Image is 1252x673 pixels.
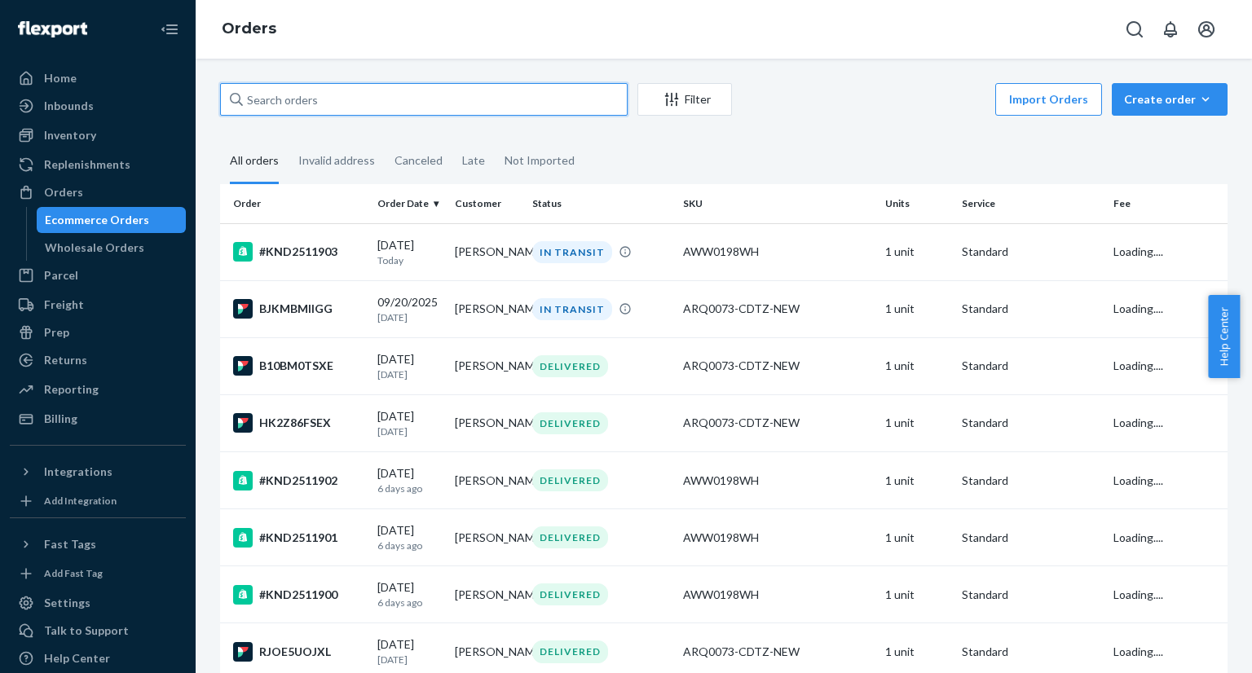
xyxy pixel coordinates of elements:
[962,301,1100,317] p: Standard
[962,587,1100,603] p: Standard
[10,93,186,119] a: Inbounds
[377,367,442,381] p: [DATE]
[532,640,608,662] div: DELIVERED
[637,83,732,116] button: Filter
[532,583,608,605] div: DELIVERED
[505,139,575,182] div: Not Imported
[1107,452,1228,509] td: Loading....
[683,587,871,603] div: AWW0198WH
[44,566,103,580] div: Add Fast Tag
[37,207,187,233] a: Ecommerce Orders
[377,310,442,324] p: [DATE]
[45,212,149,228] div: Ecommerce Orders
[10,347,186,373] a: Returns
[10,491,186,511] a: Add Integration
[44,595,90,611] div: Settings
[683,358,871,374] div: ARQ0073-CDTZ-NEW
[377,294,442,324] div: 09/20/2025
[37,235,187,261] a: Wholesale Orders
[10,319,186,345] a: Prep
[962,244,1100,260] p: Standard
[395,139,443,182] div: Canceled
[1154,13,1187,46] button: Open notifications
[526,184,677,223] th: Status
[683,415,871,431] div: ARQ0073-CDTZ-NEW
[532,298,612,320] div: IN TRANSIT
[377,351,442,381] div: [DATE]
[377,253,442,267] p: Today
[532,355,608,377] div: DELIVERED
[233,642,364,662] div: RJOE5UOJXL
[44,324,69,341] div: Prep
[677,184,878,223] th: SKU
[10,645,186,671] a: Help Center
[995,83,1102,116] button: Import Orders
[1112,83,1228,116] button: Create order
[1107,566,1228,623] td: Loading....
[220,184,371,223] th: Order
[230,139,279,184] div: All orders
[233,413,364,433] div: HK2Z86FSEX
[377,465,442,495] div: [DATE]
[377,653,442,666] p: [DATE]
[10,406,186,432] a: Billing
[233,242,364,262] div: #KND2511903
[233,585,364,605] div: #KND2511900
[377,482,442,495] p: 6 days ago
[879,337,956,394] td: 1 unit
[44,352,87,368] div: Returns
[962,473,1100,489] p: Standard
[233,299,364,319] div: BJKMBMIIGG
[638,91,731,108] div: Filter
[10,590,186,616] a: Settings
[1208,295,1240,378] button: Help Center
[1107,280,1228,337] td: Loading....
[955,184,1106,223] th: Service
[44,70,77,86] div: Home
[371,184,448,223] th: Order Date
[44,127,96,143] div: Inventory
[879,452,956,509] td: 1 unit
[44,297,84,313] div: Freight
[45,240,144,256] div: Wholesale Orders
[10,564,186,583] a: Add Fast Tag
[44,536,96,552] div: Fast Tags
[44,464,112,480] div: Integrations
[377,636,442,666] div: [DATE]
[448,509,526,566] td: [PERSON_NAME]
[1118,13,1151,46] button: Open Search Box
[233,528,364,548] div: #KND2511901
[962,415,1100,431] p: Standard
[532,526,608,548] div: DELIVERED
[44,494,117,508] div: Add Integration
[683,644,871,660] div: ARQ0073-CDTZ-NEW
[44,411,77,427] div: Billing
[962,530,1100,546] p: Standard
[683,473,871,489] div: AWW0198WH
[1107,509,1228,566] td: Loading....
[879,394,956,451] td: 1 unit
[962,644,1100,660] p: Standard
[10,376,186,402] a: Reporting
[153,13,186,46] button: Close Navigation
[10,152,186,178] a: Replenishments
[233,471,364,490] div: #KND2511902
[10,262,186,288] a: Parcel
[879,223,956,280] td: 1 unit
[532,412,608,434] div: DELIVERED
[879,566,956,623] td: 1 unit
[10,618,186,644] button: Talk to Support
[879,280,956,337] td: 1 unit
[377,408,442,438] div: [DATE]
[448,337,526,394] td: [PERSON_NAME]
[448,452,526,509] td: [PERSON_NAME]
[462,139,485,182] div: Late
[448,566,526,623] td: [PERSON_NAME]
[10,179,186,205] a: Orders
[448,394,526,451] td: [PERSON_NAME]
[44,184,83,200] div: Orders
[220,83,628,116] input: Search orders
[44,267,78,284] div: Parcel
[1190,13,1223,46] button: Open account menu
